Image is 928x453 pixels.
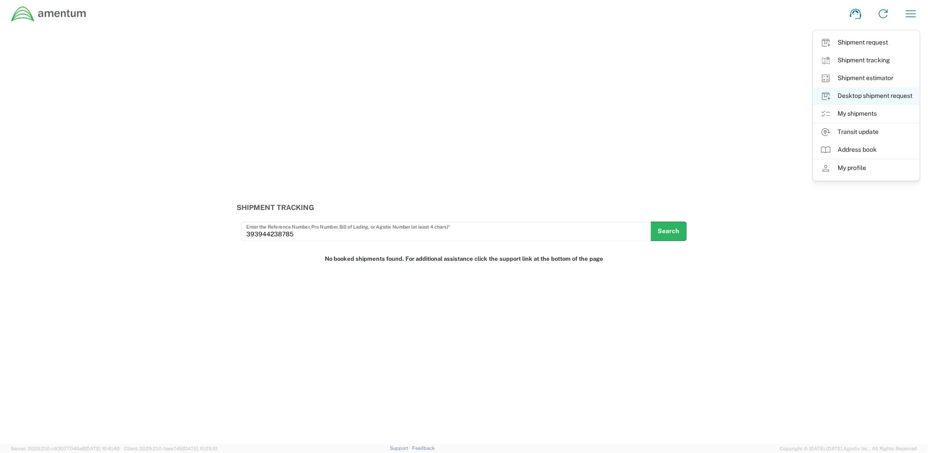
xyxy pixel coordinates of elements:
[183,446,217,451] span: [DATE] 10:25:10
[814,123,920,141] a: Transit update
[814,52,920,69] a: Shipment tracking
[124,446,217,451] span: Client: 2025.21.0-faee749
[814,87,920,105] a: Desktop shipment request
[814,141,920,159] a: Address book
[814,159,920,177] a: My profile
[85,446,120,451] span: [DATE] 10:41:40
[412,445,435,451] a: Feedback
[780,445,917,453] span: Copyright © [DATE]-[DATE] Agistix Inc., All Rights Reserved
[814,69,920,87] a: Shipment estimator
[651,222,687,241] button: Search
[11,446,120,451] span: Server: 2025.21.0-c63077040a8
[232,251,696,268] div: No booked shipments found. For additional assistance click the support link at the bottom of the ...
[814,34,920,52] a: Shipment request
[11,6,87,22] img: dyncorp
[390,445,412,451] a: Support
[237,203,691,212] h3: Shipment Tracking
[814,105,920,123] a: My shipments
